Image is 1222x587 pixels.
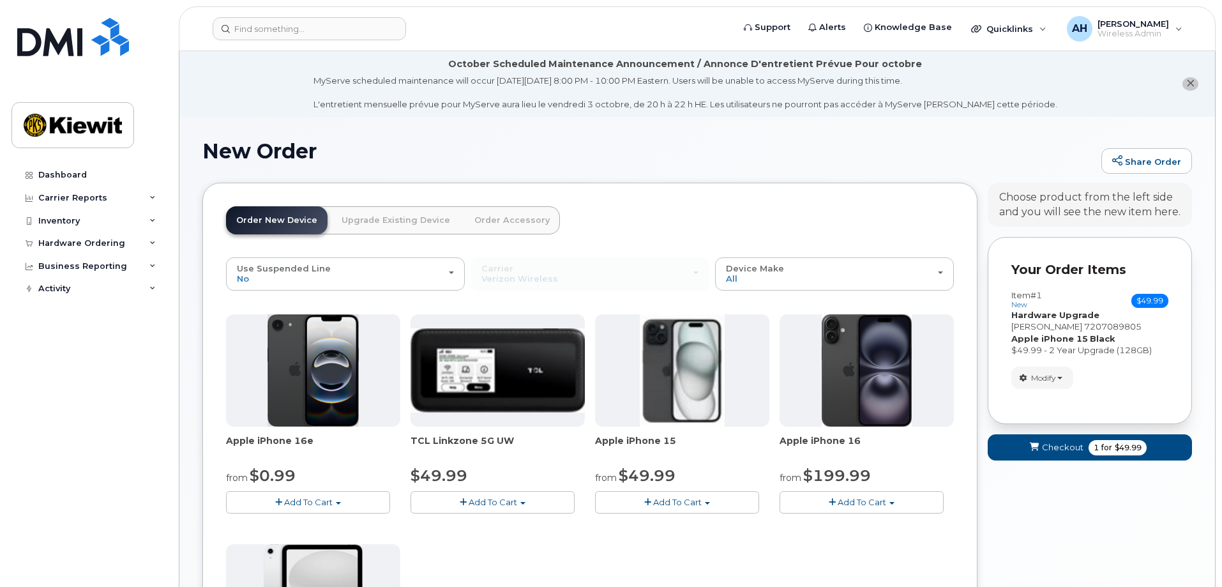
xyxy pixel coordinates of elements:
span: $49.99 [411,466,467,485]
div: Apple iPhone 15 [595,434,769,460]
span: 7207089805 [1084,321,1142,332]
button: Checkout 1 for $49.99 [988,434,1192,461]
strong: Apple iPhone 15 [1011,333,1088,344]
div: Apple iPhone 16 [780,434,954,460]
img: iphone15.jpg [640,314,725,427]
button: Modify [1011,367,1073,389]
small: from [226,472,248,484]
img: iphone16e.png [268,314,359,427]
span: Device Make [726,263,784,273]
span: $199.99 [803,466,871,485]
button: Add To Cart [411,491,575,514]
img: linkzone5g.png [411,328,585,413]
small: from [780,472,801,484]
span: [PERSON_NAME] [1011,321,1082,332]
strong: Black [1090,333,1115,344]
span: Checkout [1042,441,1083,454]
div: October Scheduled Maintenance Announcement / Annonce D'entretient Prévue Pour octobre [448,57,922,71]
span: Add To Cart [469,497,517,507]
button: close notification [1182,77,1198,91]
div: $49.99 - 2 Year Upgrade (128GB) [1011,344,1168,356]
button: Device Make All [715,257,954,291]
button: Add To Cart [595,491,759,514]
span: #1 [1030,290,1042,300]
span: for [1099,442,1115,454]
span: No [237,273,249,284]
span: $49.99 [1131,294,1168,308]
button: Add To Cart [780,491,944,514]
span: $49.99 [1115,442,1142,454]
div: MyServe scheduled maintenance will occur [DATE][DATE] 8:00 PM - 10:00 PM Eastern. Users will be u... [313,75,1057,111]
strong: Hardware Upgrade [1011,310,1099,320]
div: Apple iPhone 16e [226,434,400,460]
h1: New Order [202,140,1095,162]
span: Modify [1031,372,1056,384]
div: TCL Linkzone 5G UW [411,434,585,460]
img: iphone_16_plus.png [822,314,912,427]
a: Order Accessory [464,206,560,234]
span: Add To Cart [284,497,333,507]
p: Your Order Items [1011,261,1168,279]
button: Use Suspended Line No [226,257,465,291]
span: Add To Cart [838,497,886,507]
div: Choose product from the left side and you will see the new item here. [999,190,1181,220]
a: Order New Device [226,206,328,234]
span: 1 [1094,442,1099,454]
span: All [726,273,737,284]
h3: Item [1011,291,1042,309]
small: new [1011,300,1027,309]
a: Share Order [1101,148,1192,174]
small: from [595,472,617,484]
span: $0.99 [250,466,296,485]
span: Add To Cart [653,497,702,507]
iframe: Messenger Launcher [1166,531,1212,577]
button: Add To Cart [226,491,390,514]
a: Upgrade Existing Device [331,206,460,234]
span: Use Suspended Line [237,263,331,273]
span: $49.99 [619,466,675,485]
